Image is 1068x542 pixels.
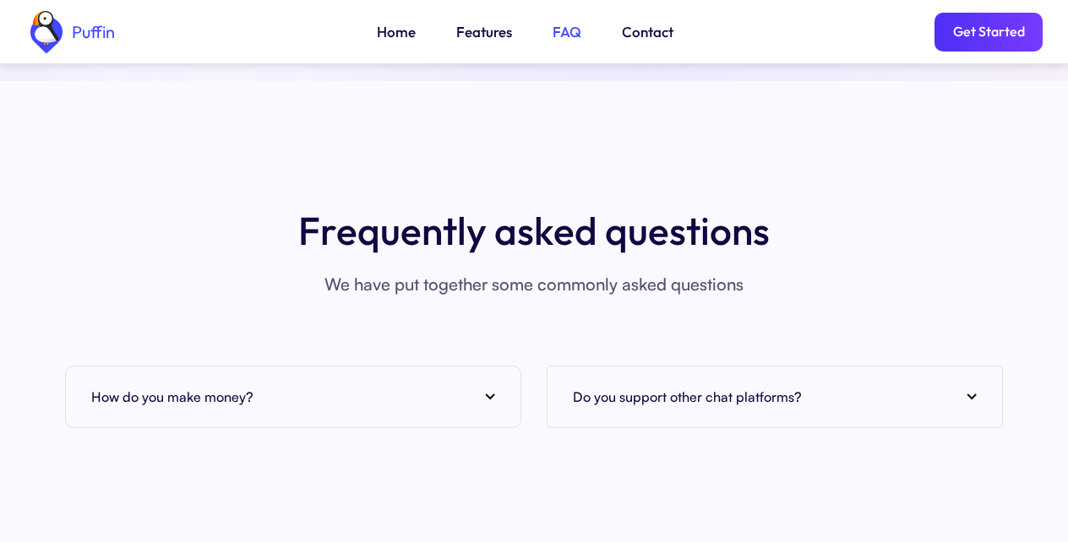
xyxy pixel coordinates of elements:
a: FAQ [553,21,581,43]
h3: Frequently asked questions [298,203,770,257]
img: arrow [967,393,977,400]
a: home [25,11,115,53]
a: Home [377,21,416,43]
a: Features [456,21,512,43]
img: arrow [485,393,495,400]
h4: Do you support other chat platforms? [573,384,802,409]
h4: How do you make money? [91,384,253,409]
p: We have put together some commonly asked questions [324,269,744,300]
div: Puffin [68,24,115,41]
a: Get Started [934,13,1043,51]
a: Contact [622,21,673,43]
